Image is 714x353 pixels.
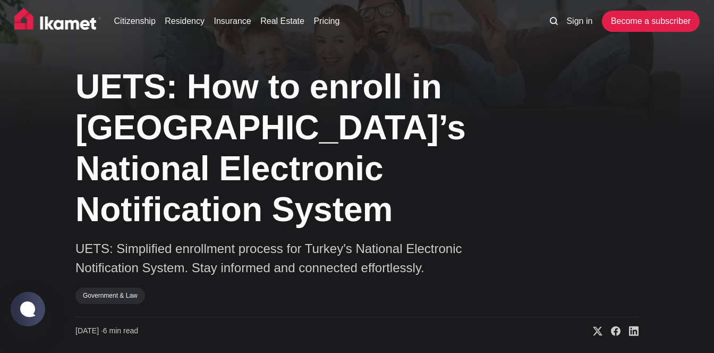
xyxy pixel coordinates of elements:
time: 6 min read [75,326,138,337]
a: Pricing [313,15,339,28]
a: Become a subscriber [602,11,700,32]
a: Insurance [214,15,251,28]
a: Sign in [566,15,592,28]
span: [DATE] ∙ [75,326,103,335]
img: Ikamet home [14,8,101,35]
a: Share on Linkedin [620,326,639,337]
a: Citizenship [114,15,156,28]
h1: UETS: How to enroll in [GEOGRAPHIC_DATA]’s National Electronic Notification System [75,66,522,230]
a: Share on X [584,326,602,337]
a: Government & Law [75,288,145,304]
a: Residency [165,15,205,28]
a: Real Estate [260,15,304,28]
p: UETS: Simplified enrollment process for Turkey's National Electronic Notification System. Stay in... [75,239,490,278]
a: Share on Facebook [602,326,620,337]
